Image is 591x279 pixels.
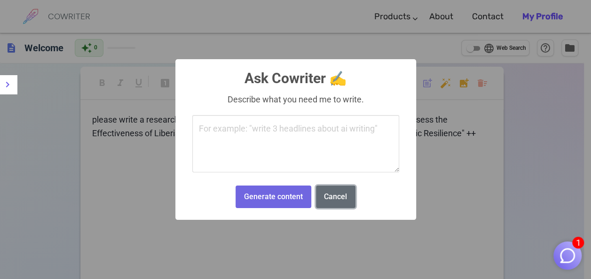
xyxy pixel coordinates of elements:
span: 1 [572,237,584,248]
button: Generate content [236,186,311,209]
div: Describe what you need me to write. [189,94,402,104]
h2: Ask Cowriter ✍️ [175,59,416,86]
button: Cancel [316,186,355,209]
img: Close chat [559,247,576,264]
